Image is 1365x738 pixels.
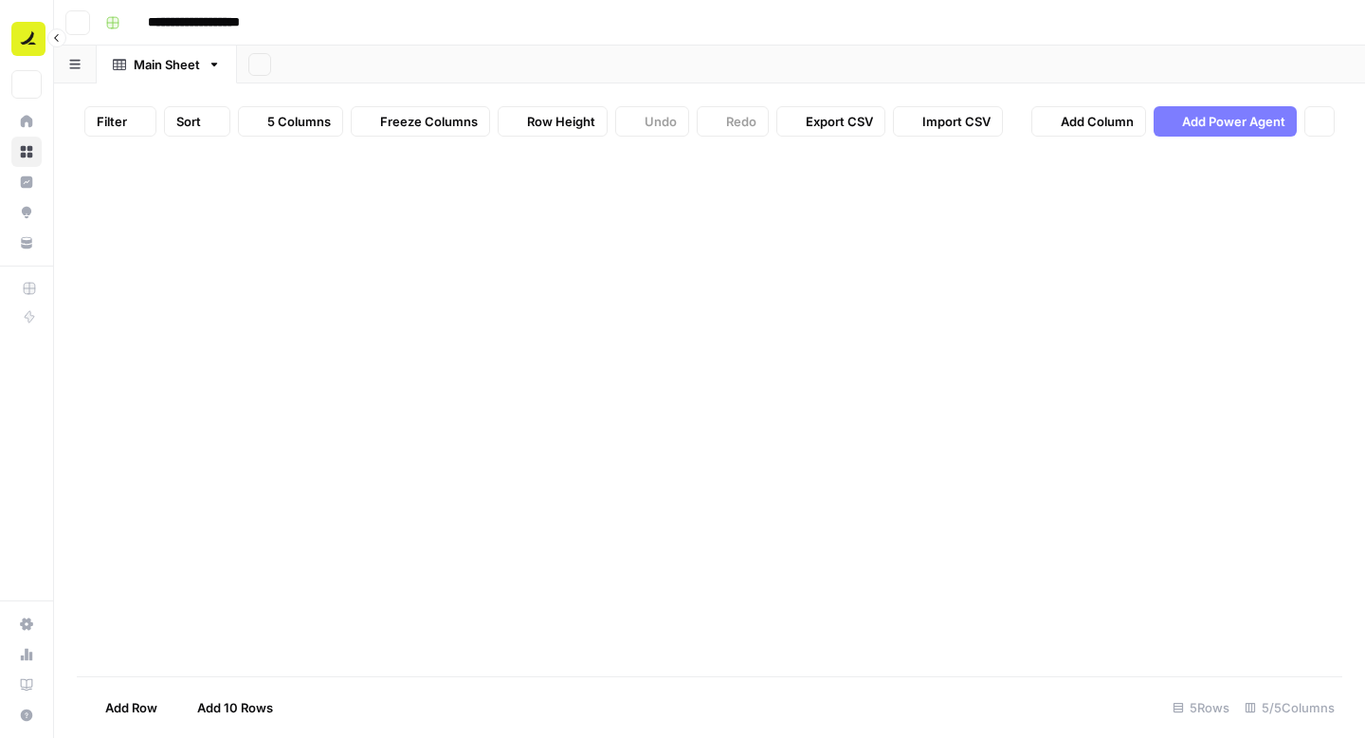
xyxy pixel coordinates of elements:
button: Add Power Agent [1154,106,1297,137]
a: Browse [11,137,42,167]
span: Add 10 Rows [197,698,273,717]
a: Your Data [11,228,42,258]
img: Ramp Logo [11,22,45,56]
button: 5 Columns [238,106,343,137]
span: Sort [176,112,201,131]
button: Help + Support [11,700,42,730]
a: Insights [11,167,42,197]
span: 5 Columns [267,112,331,131]
a: Usage [11,639,42,670]
a: Settings [11,609,42,639]
span: Filter [97,112,127,131]
a: Learning Hub [11,670,42,700]
div: Main Sheet [134,55,200,74]
button: Import CSV [893,106,1003,137]
button: Undo [615,106,689,137]
button: Add Row [77,692,169,723]
button: Freeze Columns [351,106,490,137]
button: Add 10 Rows [169,692,284,723]
span: Export CSV [806,112,873,131]
span: Add Power Agent [1182,112,1285,131]
a: Main Sheet [97,46,237,83]
button: Sort [164,106,230,137]
a: Home [11,106,42,137]
button: Workspace: Ramp [11,15,42,63]
span: Import CSV [922,112,991,131]
div: 5 Rows [1165,692,1237,723]
button: Row Height [498,106,608,137]
span: Redo [726,112,756,131]
span: Row Height [527,112,595,131]
div: 5/5 Columns [1237,692,1342,723]
button: Filter [84,106,156,137]
span: Add Column [1061,112,1134,131]
span: Add Row [105,698,157,717]
span: Freeze Columns [380,112,478,131]
button: Export CSV [776,106,885,137]
button: Add Column [1031,106,1146,137]
button: Redo [697,106,769,137]
a: Opportunities [11,197,42,228]
span: Undo [645,112,677,131]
